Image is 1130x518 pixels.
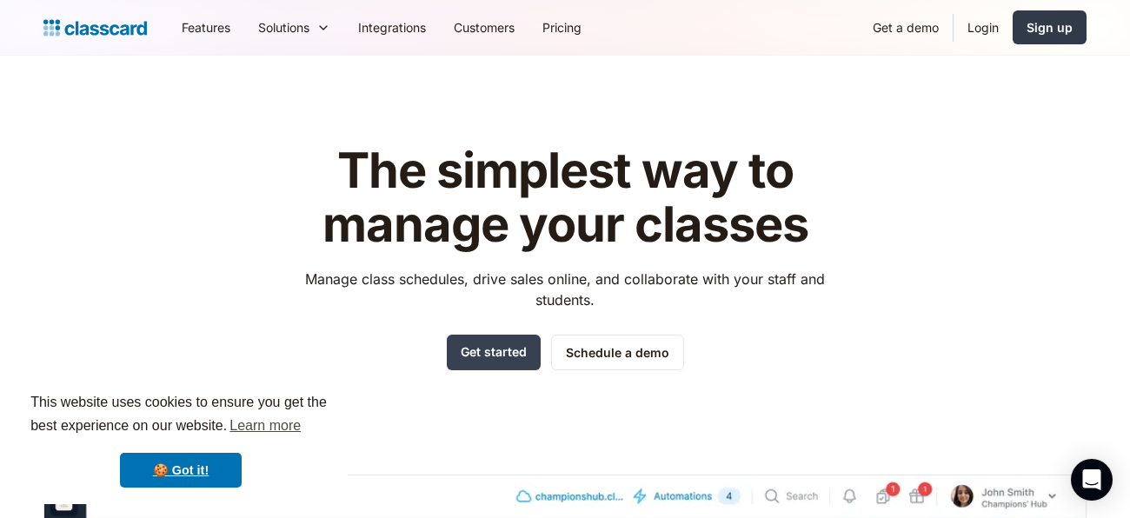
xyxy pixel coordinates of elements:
[14,375,348,504] div: cookieconsent
[551,335,684,370] a: Schedule a demo
[528,8,595,47] a: Pricing
[168,8,244,47] a: Features
[1013,10,1087,44] a: Sign up
[227,413,303,439] a: learn more about cookies
[344,8,440,47] a: Integrations
[447,335,541,370] a: Get started
[289,144,841,251] h1: The simplest way to manage your classes
[954,8,1013,47] a: Login
[289,269,841,310] p: Manage class schedules, drive sales online, and collaborate with your staff and students.
[120,453,242,488] a: dismiss cookie message
[30,392,331,439] span: This website uses cookies to ensure you get the best experience on our website.
[440,8,528,47] a: Customers
[258,18,309,37] div: Solutions
[1071,459,1113,501] div: Open Intercom Messenger
[1027,18,1073,37] div: Sign up
[43,16,147,40] a: home
[859,8,953,47] a: Get a demo
[244,8,344,47] div: Solutions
